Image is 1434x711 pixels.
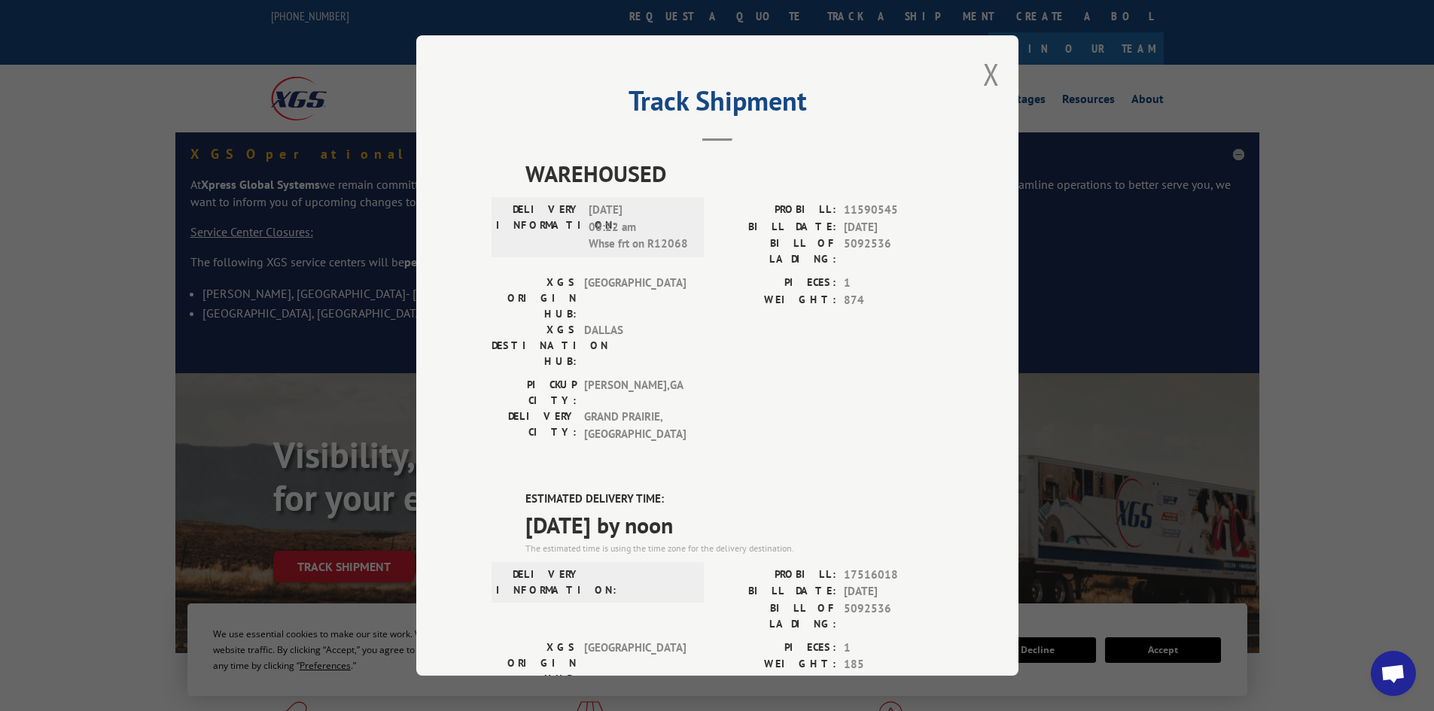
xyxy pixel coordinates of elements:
[492,322,577,369] label: XGS DESTINATION HUB:
[844,656,943,673] span: 185
[844,583,943,600] span: [DATE]
[844,292,943,309] span: 874
[717,583,836,600] label: BILL DATE:
[589,202,690,253] span: [DATE] 08:22 am Whse frt on R12068
[844,640,943,657] span: 1
[492,275,577,322] label: XGS ORIGIN HUB:
[844,235,943,267] span: 5092536
[717,202,836,219] label: PROBILL:
[844,219,943,236] span: [DATE]
[717,219,836,236] label: BILL DATE:
[525,491,943,508] label: ESTIMATED DELIVERY TIME:
[584,275,686,322] span: [GEOGRAPHIC_DATA]
[496,567,581,598] label: DELIVERY INFORMATION:
[525,542,943,555] div: The estimated time is using the time zone for the delivery destination.
[717,275,836,292] label: PIECES:
[717,567,836,584] label: PROBILL:
[584,377,686,409] span: [PERSON_NAME] , GA
[717,640,836,657] label: PIECES:
[492,640,577,687] label: XGS ORIGIN HUB:
[492,377,577,409] label: PICKUP CITY:
[844,202,943,219] span: 11590545
[584,322,686,369] span: DALLAS
[584,640,686,687] span: [GEOGRAPHIC_DATA]
[717,600,836,632] label: BILL OF LADING:
[1371,651,1416,696] a: Open chat
[717,235,836,267] label: BILL OF LADING:
[844,275,943,292] span: 1
[717,292,836,309] label: WEIGHT:
[844,567,943,584] span: 17516018
[496,202,581,253] label: DELIVERY INFORMATION:
[717,656,836,673] label: WEIGHT:
[584,409,686,442] span: GRAND PRAIRIE , [GEOGRAPHIC_DATA]
[525,508,943,542] span: [DATE] by noon
[983,54,1000,94] button: Close modal
[525,156,943,190] span: WAREHOUSED
[492,409,577,442] label: DELIVERY CITY:
[844,600,943,632] span: 5092536
[492,90,943,119] h2: Track Shipment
